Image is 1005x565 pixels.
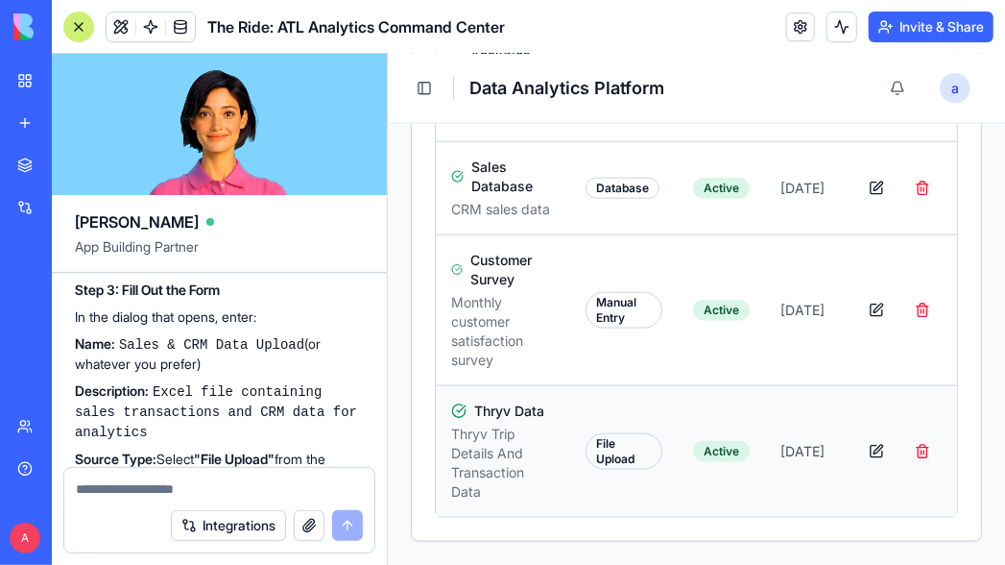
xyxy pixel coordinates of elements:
code: Excel file containing sales transactions and CRM data for analytics [75,384,357,440]
span: [DATE] [393,126,437,142]
div: Active [305,246,362,267]
span: [PERSON_NAME] [75,210,199,233]
span: Sales Database [84,104,167,142]
p: (or whatever you prefer) [75,334,364,374]
button: Invite & Share [869,12,993,42]
p: Monthly customer satisfaction survey [63,239,167,316]
h2: Data Analytics Platform [82,21,276,48]
p: Thryv Trip Details And Transaction Data [63,371,167,448]
p: In the dialog that opens, enter: [75,307,364,327]
strong: Step 3: Fill Out the Form [75,282,220,298]
span: [DATE] [393,389,437,405]
button: Integrations [171,510,286,541]
code: Sales & CRM Data Upload [119,337,304,353]
span: a [552,19,583,50]
span: A [10,523,40,553]
strong: Source Type: [75,451,156,467]
span: [DATE] [393,248,437,264]
div: Active [305,124,362,145]
img: logo [13,13,132,40]
strong: Description: [75,382,149,399]
strong: Name: [75,335,115,352]
span: Customer Survey [83,197,167,235]
p: Select from the dropdown [75,450,364,488]
div: Manual Entry [198,238,274,275]
p: CRM sales data [63,146,167,165]
strong: "File Upload" [194,451,275,467]
div: Active [305,387,362,408]
span: Thryv Data [86,348,156,367]
span: The Ride: ATL Analytics Command Center [207,15,505,38]
span: App Building Partner [75,237,364,272]
div: Database [198,124,272,145]
button: a [540,15,594,54]
div: File Upload [198,380,274,416]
